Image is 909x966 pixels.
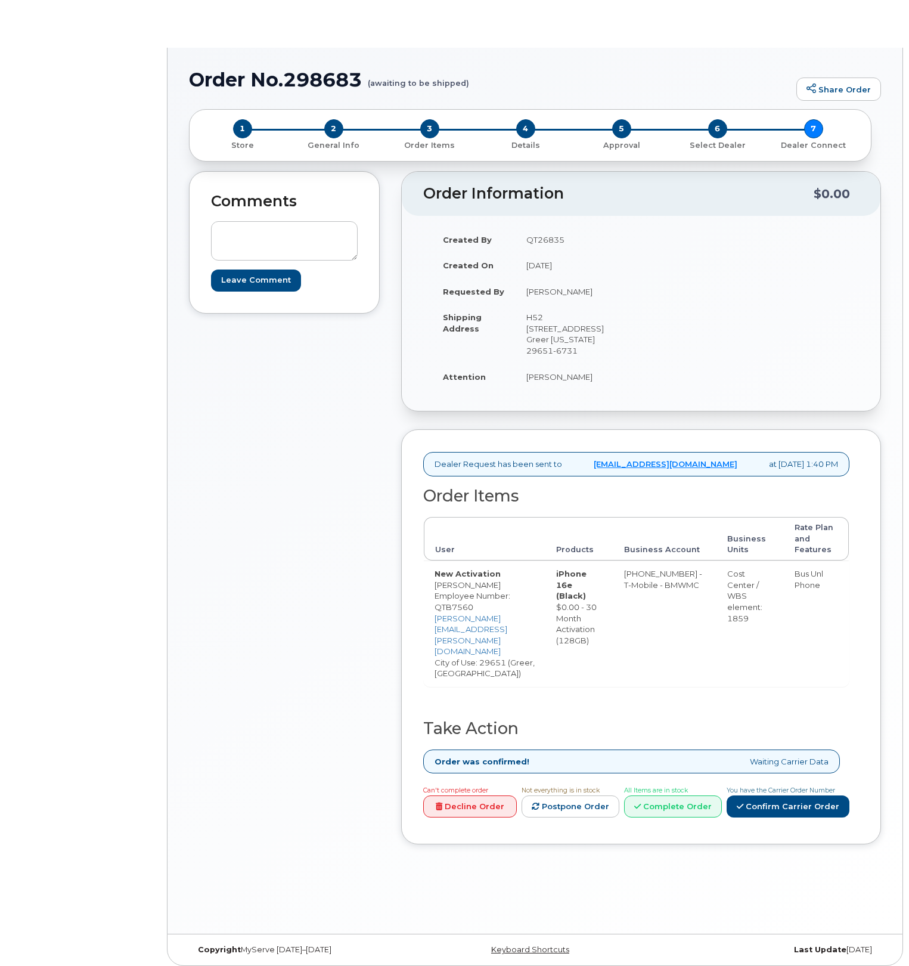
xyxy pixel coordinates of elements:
small: (awaiting to be shipped) [368,69,469,88]
p: Select Dealer [674,140,761,151]
th: Business Units [716,517,784,561]
a: Confirm Carrier Order [727,795,849,818]
span: All Items are in stock [624,787,688,794]
a: Complete Order [624,795,722,818]
a: 3 Order Items [381,138,477,151]
div: $0.00 [814,182,850,205]
a: Keyboard Shortcuts [491,945,569,954]
span: 3 [420,119,439,138]
div: MyServe [DATE]–[DATE] [189,945,420,955]
a: 6 Select Dealer [669,138,765,151]
div: Waiting Carrier Data [423,750,840,774]
td: [PERSON_NAME] [516,278,632,305]
span: 1 [233,119,252,138]
span: 5 [612,119,631,138]
strong: Created By [443,235,492,244]
a: 2 General Info [286,138,381,151]
td: [DATE] [516,252,632,278]
strong: Requested By [443,287,504,296]
strong: Order was confirmed! [435,756,529,767]
span: 6 [708,119,727,138]
th: Rate Plan and Features [784,517,849,561]
th: Business Account [613,517,716,561]
h2: Take Action [423,720,849,738]
strong: Shipping Address [443,312,482,333]
p: Order Items [386,140,473,151]
td: $0.00 - 30 Month Activation (128GB) [545,561,613,686]
td: [PHONE_NUMBER] - T-Mobile - BMWMC [613,561,716,686]
a: 5 Approval [573,138,669,151]
h2: Order Information [423,185,814,202]
span: 4 [516,119,535,138]
td: Bus Unl Phone [784,561,849,686]
span: Not everything is in stock [522,787,600,794]
span: You have the Carrier Order Number [727,787,835,794]
td: H52 [STREET_ADDRESS] Greer [US_STATE] 29651-6731 [516,304,632,363]
strong: New Activation [435,569,501,578]
p: Details [482,140,569,151]
span: Can't complete order [423,787,488,794]
a: 4 Details [477,138,573,151]
span: Employee Number: QTB7560 [435,591,510,612]
a: [EMAIL_ADDRESS][DOMAIN_NAME] [594,459,737,470]
p: Store [204,140,281,151]
th: User [424,517,545,561]
div: Cost Center / WBS element: 1859 [727,568,773,624]
strong: Copyright [198,945,241,954]
div: [DATE] [650,945,881,955]
h1: Order No.298683 [189,69,790,90]
strong: Last Update [794,945,846,954]
p: General Info [290,140,377,151]
p: Approval [578,140,665,151]
strong: Attention [443,372,486,382]
strong: iPhone 16e (Black) [556,569,587,600]
td: QT26835 [516,227,632,253]
a: Decline Order [423,795,517,818]
a: [PERSON_NAME][EMAIL_ADDRESS][PERSON_NAME][DOMAIN_NAME] [435,614,507,657]
th: Products [545,517,613,561]
h2: Order Items [423,487,849,505]
a: Share Order [796,78,881,101]
td: [PERSON_NAME] City of Use: 29651 (Greer, [GEOGRAPHIC_DATA]) [424,561,545,686]
td: [PERSON_NAME] [516,364,632,390]
span: 2 [324,119,343,138]
a: Postpone Order [522,795,619,818]
input: Leave Comment [211,270,301,292]
h2: Comments [211,193,358,210]
a: 1 Store [199,138,286,151]
div: Dealer Request has been sent to at [DATE] 1:40 PM [423,452,849,476]
strong: Created On [443,261,494,270]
